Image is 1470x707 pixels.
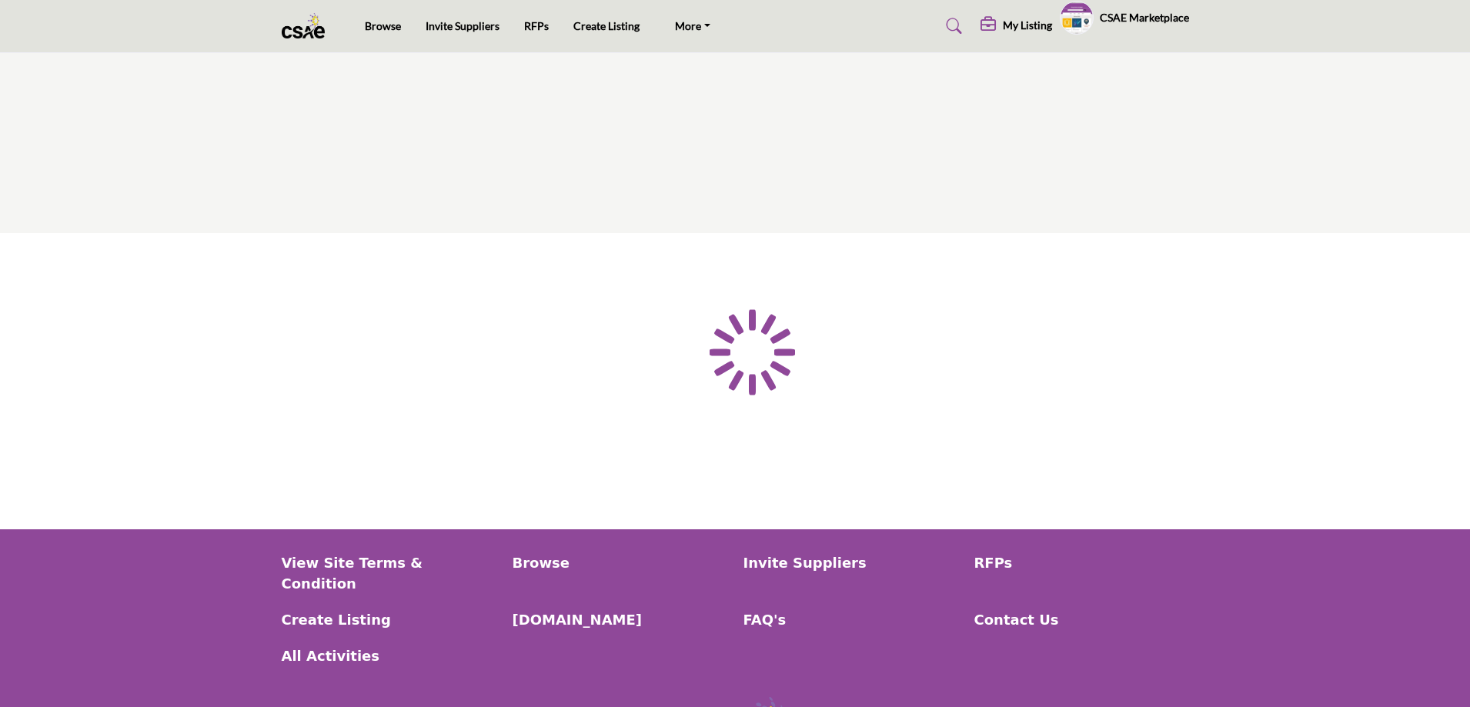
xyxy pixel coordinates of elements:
img: Site Logo [282,13,333,38]
h5: My Listing [1003,18,1052,32]
div: My Listing [981,17,1052,35]
a: FAQ's [743,609,958,630]
a: Search [931,14,972,38]
a: Invite Suppliers [743,552,958,573]
a: Browse [365,19,401,32]
a: Create Listing [282,609,496,630]
a: More [664,15,721,37]
a: Contact Us [974,609,1189,630]
a: RFPs [974,552,1189,573]
a: Invite Suppliers [426,19,499,32]
h5: CSAE Marketplace [1100,10,1189,25]
button: Show hide supplier dropdown [1060,1,1094,35]
a: Create Listing [573,19,640,32]
a: View Site Terms & Condition [282,552,496,594]
a: All Activities [282,645,496,666]
a: [DOMAIN_NAME] [513,609,727,630]
a: Browse [513,552,727,573]
a: RFPs [524,19,549,32]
